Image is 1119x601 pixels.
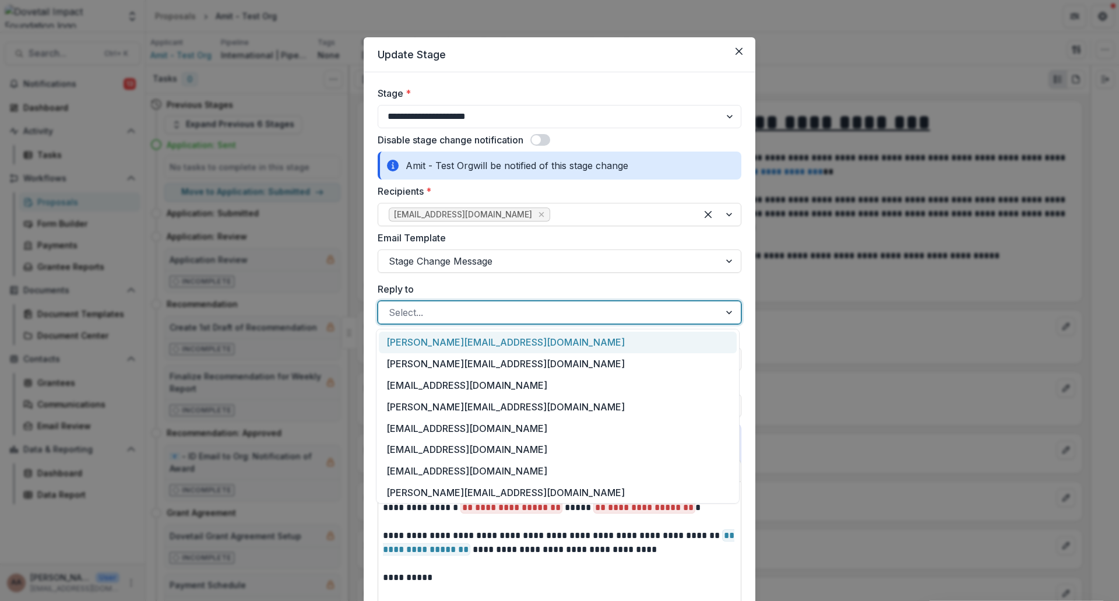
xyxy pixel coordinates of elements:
[699,205,717,224] div: Clear selected options
[379,439,737,461] div: [EMAIL_ADDRESS][DOMAIN_NAME]
[378,152,741,180] div: Amit - Test Org will be notified of this stage change
[379,332,737,353] div: [PERSON_NAME][EMAIL_ADDRESS][DOMAIN_NAME]
[379,353,737,375] div: [PERSON_NAME][EMAIL_ADDRESS][DOMAIN_NAME]
[378,86,734,100] label: Stage
[378,184,734,198] label: Recipients
[379,375,737,396] div: [EMAIL_ADDRESS][DOMAIN_NAME]
[364,37,755,72] header: Update Stage
[378,133,523,147] label: Disable stage change notification
[378,282,734,296] label: Reply to
[379,481,737,503] div: [PERSON_NAME][EMAIL_ADDRESS][DOMAIN_NAME]
[379,396,737,417] div: [PERSON_NAME][EMAIL_ADDRESS][DOMAIN_NAME]
[378,231,734,245] label: Email Template
[379,461,737,482] div: [EMAIL_ADDRESS][DOMAIN_NAME]
[379,417,737,439] div: [EMAIL_ADDRESS][DOMAIN_NAME]
[536,209,547,220] div: Remove reviewer15882@gmail.com
[730,42,748,61] button: Close
[394,210,532,220] span: [EMAIL_ADDRESS][DOMAIN_NAME]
